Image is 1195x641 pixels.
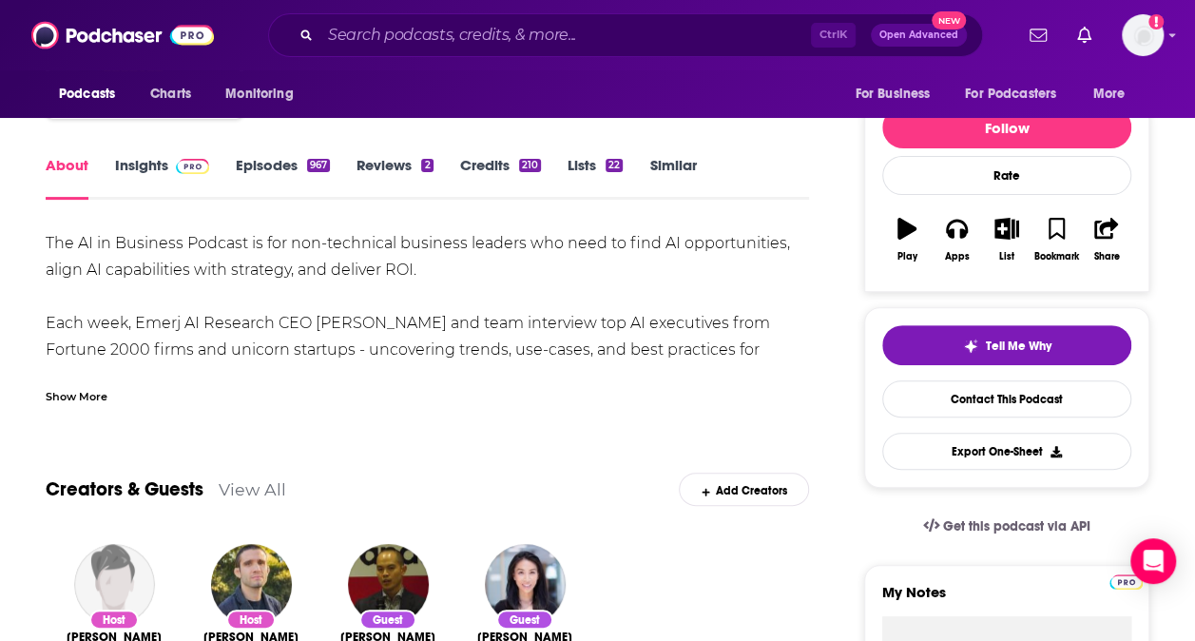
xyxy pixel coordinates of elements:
[606,159,623,172] div: 22
[945,251,970,262] div: Apps
[649,156,696,200] a: Similar
[999,251,1014,262] div: List
[268,13,983,57] div: Search podcasts, credits, & more...
[236,156,330,200] a: Episodes967
[568,156,623,200] a: Lists22
[460,156,541,200] a: Credits210
[1093,81,1126,107] span: More
[421,159,433,172] div: 2
[1031,205,1081,274] button: Bookmark
[1109,572,1143,590] a: Pro website
[225,81,293,107] span: Monitoring
[811,23,856,48] span: Ctrl K
[46,477,203,501] a: Creators & Guests
[943,518,1090,534] span: Get this podcast via API
[138,76,202,112] a: Charts
[855,81,930,107] span: For Business
[89,610,139,630] div: Host
[882,325,1131,365] button: tell me why sparkleTell Me Why
[882,107,1131,148] button: Follow
[871,24,967,47] button: Open AdvancedNew
[320,20,811,50] input: Search podcasts, credits, & more...
[74,544,155,625] img: Matthew DeMello
[1082,205,1131,274] button: Share
[1122,14,1164,56] img: User Profile
[115,156,209,200] a: InsightsPodchaser Pro
[982,205,1031,274] button: List
[1093,251,1119,262] div: Share
[357,156,433,200] a: Reviews2
[31,17,214,53] img: Podchaser - Follow, Share and Rate Podcasts
[150,81,191,107] span: Charts
[1034,251,1079,262] div: Bookmark
[212,76,318,112] button: open menu
[841,76,954,112] button: open menu
[882,433,1131,470] button: Export One-Sheet
[519,159,541,172] div: 210
[496,610,553,630] div: Guest
[1130,538,1176,584] div: Open Intercom Messenger
[986,339,1051,354] span: Tell Me Why
[46,76,140,112] button: open menu
[679,473,809,506] div: Add Creators
[1070,19,1099,51] a: Show notifications dropdown
[1122,14,1164,56] button: Show profile menu
[932,205,981,274] button: Apps
[485,544,566,625] img: Connie Chan
[953,76,1084,112] button: open menu
[59,81,115,107] span: Podcasts
[46,156,88,200] a: About
[879,30,958,40] span: Open Advanced
[965,81,1056,107] span: For Podcasters
[348,544,429,625] img: Matt Madrigal
[219,479,286,499] a: View All
[1109,574,1143,590] img: Podchaser Pro
[1022,19,1054,51] a: Show notifications dropdown
[1148,14,1164,29] svg: Add a profile image
[932,11,966,29] span: New
[882,205,932,274] button: Play
[211,544,292,625] img: Dan Faggella
[1122,14,1164,56] span: Logged in as Morgan16
[882,156,1131,195] div: Rate
[908,503,1106,550] a: Get this podcast via API
[226,610,276,630] div: Host
[897,251,917,262] div: Play
[359,610,416,630] div: Guest
[176,159,209,174] img: Podchaser Pro
[46,230,809,470] div: The AI in Business Podcast is for non-technical business leaders who need to find AI opportunitie...
[882,380,1131,418] a: Contact This Podcast
[1080,76,1149,112] button: open menu
[882,583,1131,616] label: My Notes
[307,159,330,172] div: 967
[963,339,978,354] img: tell me why sparkle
